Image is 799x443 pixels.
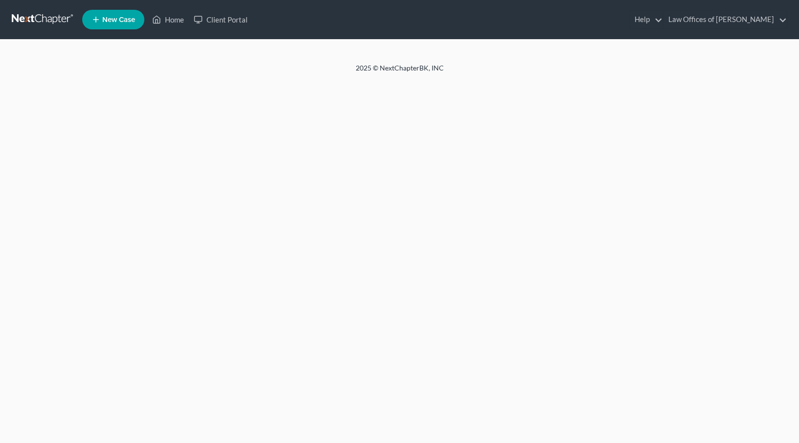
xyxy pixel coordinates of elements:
a: Client Portal [189,11,252,28]
div: 2025 © NextChapterBK, INC [121,63,679,81]
new-legal-case-button: New Case [82,10,144,29]
a: Law Offices of [PERSON_NAME] [663,11,787,28]
a: Help [630,11,662,28]
a: Home [147,11,189,28]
